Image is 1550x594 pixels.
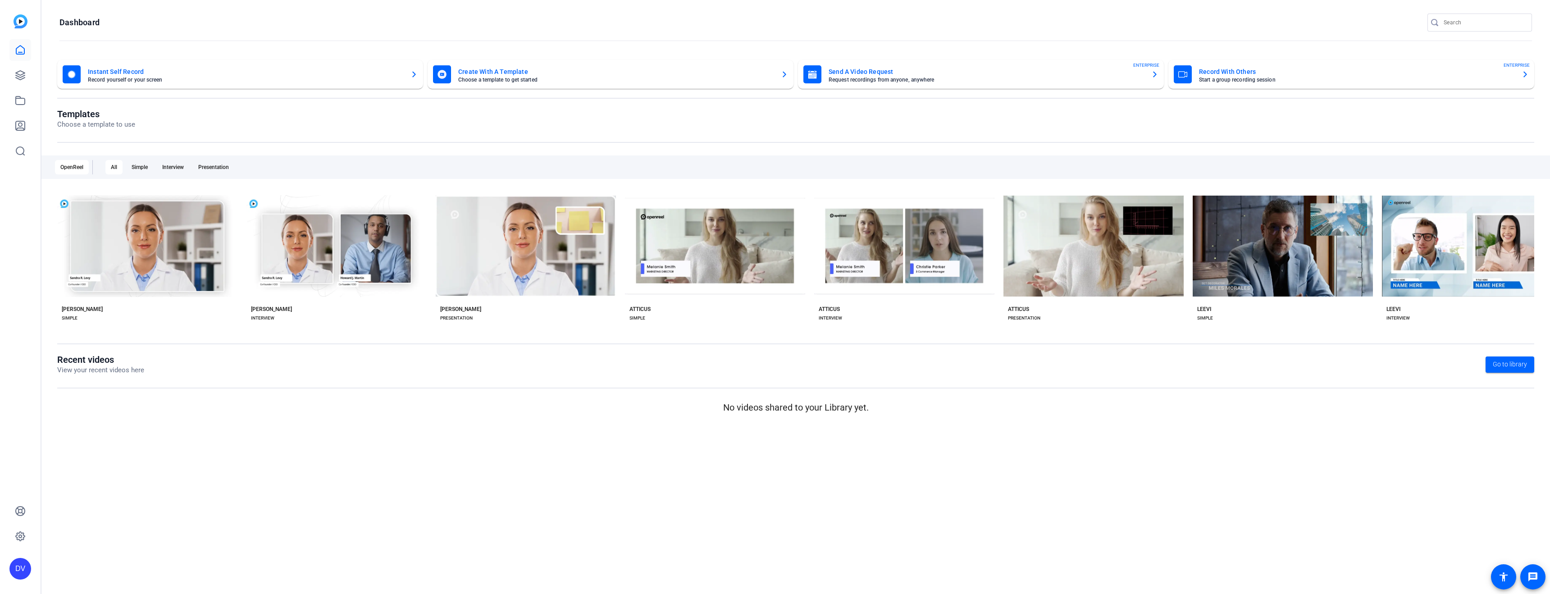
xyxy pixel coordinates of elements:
h1: Dashboard [59,17,100,28]
button: Record With OthersStart a group recording sessionENTERPRISE [1168,60,1534,89]
div: OpenReel [55,160,89,174]
div: [PERSON_NAME] [62,306,103,313]
mat-card-subtitle: Record yourself or your screen [88,77,403,82]
div: INTERVIEW [1386,315,1410,322]
p: No videos shared to your Library yet. [57,401,1534,414]
button: Send A Video RequestRequest recordings from anyone, anywhereENTERPRISE [798,60,1164,89]
mat-card-subtitle: Choose a template to get started [458,77,774,82]
p: View your recent videos here [57,365,144,375]
mat-icon: accessibility [1498,571,1509,582]
div: PRESENTATION [1008,315,1040,322]
div: [PERSON_NAME] [440,306,481,313]
input: Search [1444,17,1525,28]
div: SIMPLE [1197,315,1213,322]
div: INTERVIEW [251,315,274,322]
span: ENTERPRISE [1133,62,1159,69]
div: [PERSON_NAME] [251,306,292,313]
h1: Recent videos [57,354,144,365]
img: blue-gradient.svg [14,14,27,28]
div: Simple [126,160,153,174]
div: Presentation [193,160,234,174]
span: Go to library [1493,360,1527,369]
div: INTERVIEW [819,315,842,322]
mat-card-title: Instant Self Record [88,66,403,77]
div: PRESENTATION [440,315,473,322]
div: LEEVI [1386,306,1400,313]
button: Create With A TemplateChoose a template to get started [428,60,793,89]
div: ATTICUS [1008,306,1029,313]
h1: Templates [57,109,135,119]
div: DV [9,558,31,580]
a: Go to library [1486,356,1534,373]
mat-card-subtitle: Request recordings from anyone, anywhere [829,77,1144,82]
div: LEEVI [1197,306,1211,313]
mat-card-subtitle: Start a group recording session [1199,77,1514,82]
p: Choose a template to use [57,119,135,130]
div: ATTICUS [629,306,651,313]
mat-icon: message [1527,571,1538,582]
mat-card-title: Send A Video Request [829,66,1144,77]
div: Interview [157,160,189,174]
button: Instant Self RecordRecord yourself or your screen [57,60,423,89]
div: ATTICUS [819,306,840,313]
span: ENTERPRISE [1504,62,1530,69]
div: SIMPLE [629,315,645,322]
mat-card-title: Create With A Template [458,66,774,77]
div: All [105,160,123,174]
mat-card-title: Record With Others [1199,66,1514,77]
div: SIMPLE [62,315,77,322]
